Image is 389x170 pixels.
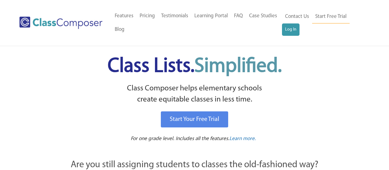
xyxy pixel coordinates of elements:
[112,9,282,36] nav: Header Menu
[246,9,280,23] a: Case Studies
[37,83,352,106] p: Class Composer helps elementary schools create equitable classes in less time.
[19,17,102,29] img: Class Composer
[170,116,219,122] span: Start Your Free Trial
[161,111,228,127] a: Start Your Free Trial
[229,136,256,141] span: Learn more.
[108,56,282,77] span: Class Lists.
[112,9,137,23] a: Features
[194,56,282,77] span: Simplified.
[282,23,300,36] a: Log In
[282,10,312,23] a: Contact Us
[112,23,128,36] a: Blog
[312,10,350,24] a: Start Free Trial
[229,135,256,143] a: Learn more.
[158,9,191,23] a: Testimonials
[282,10,365,36] nav: Header Menu
[231,9,246,23] a: FAQ
[131,136,229,141] span: For one grade level. Includes all the features.
[137,9,158,23] a: Pricing
[191,9,231,23] a: Learning Portal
